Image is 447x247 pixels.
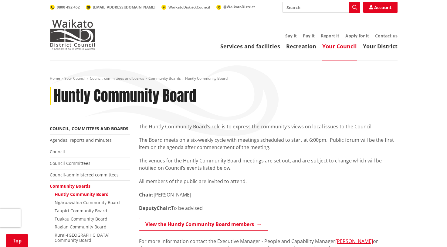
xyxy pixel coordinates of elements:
a: Say it [285,33,297,39]
a: [EMAIL_ADDRESS][DOMAIN_NAME] [86,5,155,10]
a: Pay it [303,33,315,39]
a: Community Boards [148,76,181,81]
input: Search input [283,2,360,13]
a: Agendas, reports and minutes [50,137,112,143]
strong: Deputy [139,205,157,211]
a: Services and facilities [220,43,280,50]
span: WaikatoDistrictCouncil [168,5,210,10]
a: [PERSON_NAME] [335,238,373,245]
nav: breadcrumb [50,76,398,81]
a: Council-administered committees [50,172,119,178]
span: 0800 492 452 [57,5,80,10]
a: Huntly Community Board [55,191,109,197]
p: [PERSON_NAME] [139,191,398,198]
p: The Huntly Community Board’s role is to express the community’s views on local issues to the Coun... [139,123,398,130]
a: Contact us [375,33,398,39]
a: Council, committees and boards [50,126,128,131]
a: Raglan Community Board [55,224,107,230]
a: Your Council [64,76,86,81]
span: @WaikatoDistrict [223,4,255,9]
p: To be advised [139,204,398,212]
a: Rural-[GEOGRAPHIC_DATA] Community Board [55,232,110,243]
span: Huntly Community Board [185,76,228,81]
a: Account [363,2,398,13]
a: Tuakau Community Board [55,216,107,222]
span: [EMAIL_ADDRESS][DOMAIN_NAME] [93,5,155,10]
h1: Huntly Community Board [54,87,196,105]
strong: Chair: [157,205,171,211]
a: Top [6,234,28,247]
a: View the Huntly Community Board members [139,218,268,231]
a: Your Council [322,43,357,50]
a: Apply for it [345,33,369,39]
a: Your District [363,43,398,50]
a: Ngāruawāhia Community Board [55,200,120,205]
a: Council Committees [50,160,90,166]
img: Waikato District Council - Te Kaunihera aa Takiwaa o Waikato [50,19,95,50]
a: Community Boards [50,183,90,189]
a: Report it [321,33,339,39]
strong: Chair: [139,191,154,198]
a: @WaikatoDistrict [216,4,255,9]
p: The Board meets on a six-weekly cycle with meetings scheduled to start at 6:00pm. Public forum wi... [139,136,398,151]
a: WaikatoDistrictCouncil [161,5,210,10]
a: Home [50,76,60,81]
a: Recreation [286,43,316,50]
p: All members of the public are invited to attend. [139,178,398,185]
p: The venues for the Huntly Community Board meetings are set out, and are subject to change which w... [139,157,398,172]
a: Taupiri Community Board [55,208,107,214]
a: 0800 492 452 [50,5,80,10]
a: Council [50,149,65,155]
a: Council, committees and boards [90,76,144,81]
